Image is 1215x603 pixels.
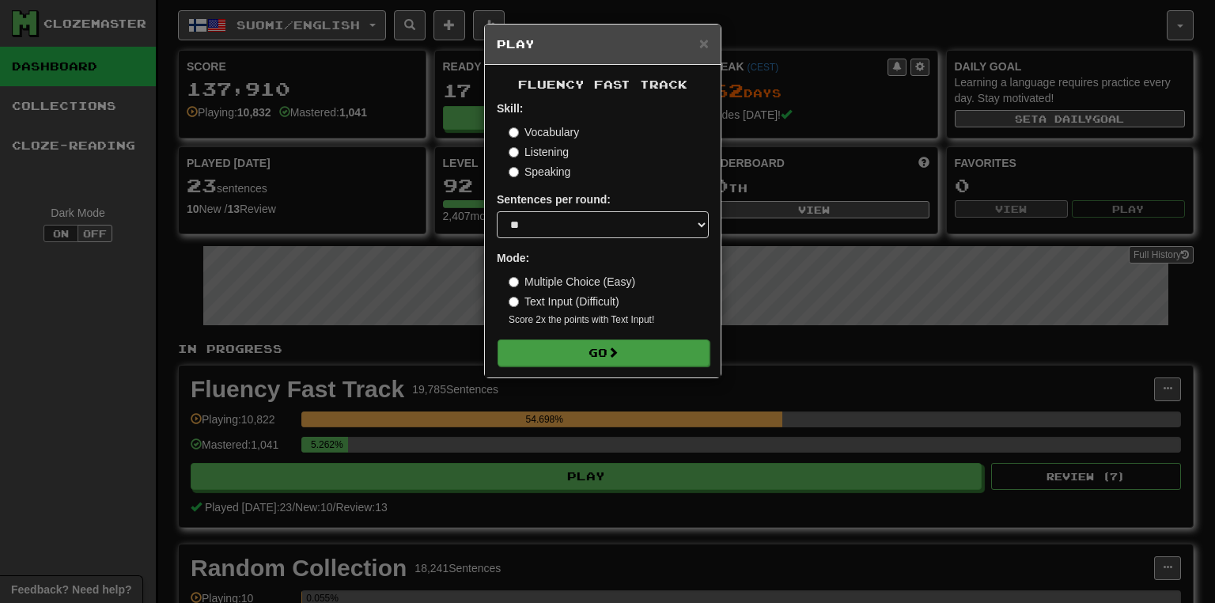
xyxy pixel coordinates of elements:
input: Multiple Choice (Easy) [509,277,519,287]
span: × [699,34,709,52]
label: Text Input (Difficult) [509,294,619,309]
input: Text Input (Difficult) [509,297,519,307]
button: Close [699,35,709,51]
label: Vocabulary [509,124,579,140]
strong: Skill: [497,102,523,115]
span: Fluency Fast Track [518,78,687,91]
strong: Mode: [497,252,529,264]
label: Speaking [509,164,570,180]
label: Listening [509,144,569,160]
label: Multiple Choice (Easy) [509,274,635,290]
h5: Play [497,36,709,52]
button: Go [498,339,710,366]
small: Score 2x the points with Text Input ! [509,313,709,327]
input: Listening [509,147,519,157]
input: Vocabulary [509,127,519,138]
label: Sentences per round: [497,192,611,207]
input: Speaking [509,167,519,177]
